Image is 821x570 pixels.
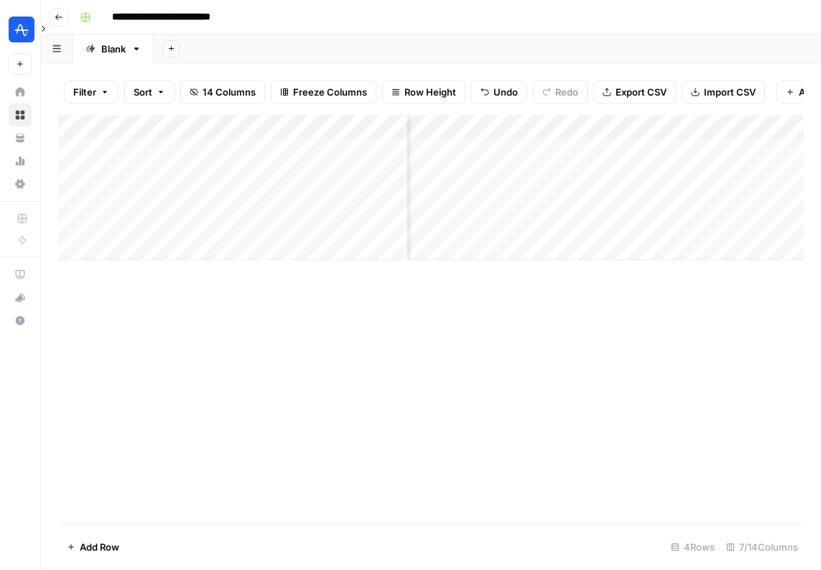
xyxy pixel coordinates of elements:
button: Workspace: Amplitude [9,12,32,47]
div: Blank [101,42,126,56]
button: Export CSV [593,81,676,104]
button: Redo [533,81,588,104]
button: Sort [124,81,175,104]
button: Import CSV [682,81,765,104]
span: Freeze Columns [293,85,367,99]
span: 14 Columns [203,85,256,99]
button: Freeze Columns [271,81,376,104]
button: Help + Support [9,309,32,332]
a: Browse [9,104,32,127]
a: Usage [9,150,32,173]
button: 14 Columns [180,81,265,104]
button: Filter [64,81,119,104]
a: Blank [73,35,154,63]
span: Export CSV [616,85,667,99]
a: Home [9,81,32,104]
a: AirOps Academy [9,263,32,286]
img: Amplitude Logo [9,17,34,42]
div: What's new? [9,287,31,308]
div: 7/14 Columns [720,535,804,558]
span: Filter [73,85,96,99]
span: Undo [493,85,518,99]
div: 4 Rows [665,535,720,558]
a: Your Data [9,127,32,150]
a: Settings [9,173,32,196]
button: Undo [471,81,527,104]
span: Sort [134,85,152,99]
span: Row Height [404,85,456,99]
button: What's new? [9,286,32,309]
span: Redo [555,85,578,99]
span: Import CSV [704,85,756,99]
button: Add Row [58,535,128,558]
span: Add Row [80,540,119,554]
button: Row Height [382,81,465,104]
